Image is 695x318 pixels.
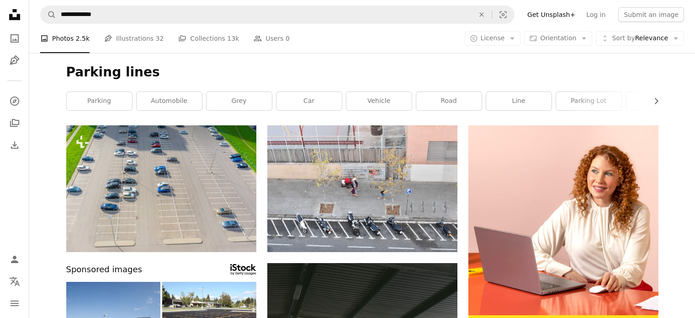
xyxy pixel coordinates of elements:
img: Open air parking for residents of the area, top aerial view from high [66,125,256,252]
button: Search Unsplash [41,6,56,23]
button: Submit an image [618,7,684,22]
span: 32 [156,33,164,43]
a: Illustrations [5,51,24,70]
img: file-1722962837469-d5d3a3dee0c7image [468,125,658,316]
button: Language [5,272,24,291]
span: 0 [286,33,290,43]
button: License [465,31,521,46]
span: Sponsored images [66,263,142,276]
a: Get Unsplash+ [522,7,581,22]
span: Orientation [540,34,576,42]
a: line [486,92,552,110]
a: Download History [5,136,24,154]
button: Menu [5,294,24,313]
button: Orientation [524,31,592,46]
button: Clear [472,6,492,23]
button: scroll list to the right [648,92,658,110]
a: Photos [5,29,24,48]
a: car [276,92,342,110]
a: asphalt [626,92,691,110]
a: parking [67,92,132,110]
span: 13k [227,33,239,43]
a: Collections [5,114,24,132]
button: Visual search [492,6,514,23]
a: automobile [137,92,202,110]
a: Log in [581,7,611,22]
span: Relevance [612,34,668,43]
a: Explore [5,92,24,110]
a: road [416,92,482,110]
a: Open air parking for residents of the area, top aerial view from high [66,184,256,193]
span: License [481,34,505,42]
a: vehicle [346,92,412,110]
a: Users 0 [254,24,290,53]
a: Log in / Sign up [5,250,24,269]
a: parking lot [556,92,621,110]
h1: Parking lines [66,64,658,81]
a: Illustrations 32 [104,24,164,53]
form: Find visuals sitewide [40,5,515,24]
a: grey [207,92,272,110]
span: Sort by [612,34,635,42]
a: Collections 13k [178,24,239,53]
a: a group of motor scooters parked in a parking lot [267,184,457,193]
button: Sort byRelevance [596,31,684,46]
img: a group of motor scooters parked in a parking lot [267,125,457,252]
